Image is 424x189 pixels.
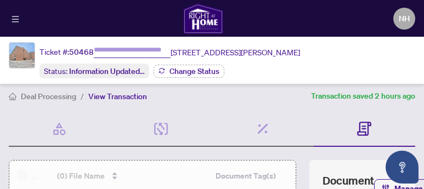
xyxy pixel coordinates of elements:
[69,47,94,57] span: 50468
[311,90,415,102] article: Transaction saved 2 hours ago
[183,3,223,34] img: logo
[39,45,94,58] div: Ticket #:
[9,93,16,100] span: home
[399,13,410,25] span: NH
[171,46,300,58] span: [STREET_ADDRESS][PERSON_NAME]
[386,151,419,184] button: Open asap
[12,15,19,23] span: menu
[21,91,76,101] span: Deal Processing
[88,91,147,101] span: View Transaction
[169,67,219,75] span: Change Status
[154,65,224,78] button: Change Status
[9,43,35,68] img: IMG-E12278128_1.jpg
[69,66,214,76] span: Information Updated - Processing Pending
[39,64,149,78] div: Status:
[81,90,84,102] li: /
